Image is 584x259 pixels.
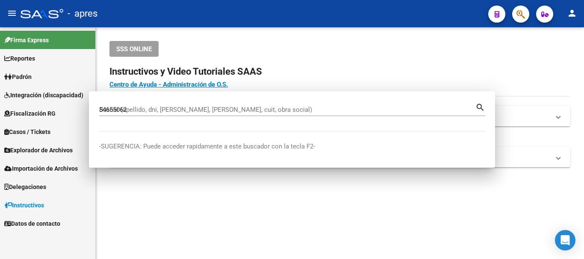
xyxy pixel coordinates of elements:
span: Instructivos [4,201,44,210]
span: Padrón [4,72,32,81]
span: Delegaciones [4,182,46,192]
span: Importación de Archivos [4,164,78,173]
span: Datos de contacto [4,219,60,228]
span: Casos / Tickets [4,127,50,137]
mat-icon: search [475,102,485,112]
span: - apres [68,4,97,23]
h2: Instructivos y Video Tutoriales SAAS [109,64,570,80]
span: Firma Express [4,35,49,45]
mat-icon: menu [7,8,17,18]
span: Reportes [4,54,35,63]
span: Explorador de Archivos [4,146,73,155]
span: Integración (discapacidad) [4,90,83,100]
span: Fiscalización RG [4,109,56,118]
a: Centro de Ayuda - Administración de O.S. [109,81,228,88]
mat-icon: person [567,8,577,18]
span: SSS ONLINE [116,45,152,53]
div: Open Intercom Messenger [555,230,575,250]
p: -SUGERENCIA: Puede acceder rapidamente a este buscador con la tecla F2- [99,142,485,151]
